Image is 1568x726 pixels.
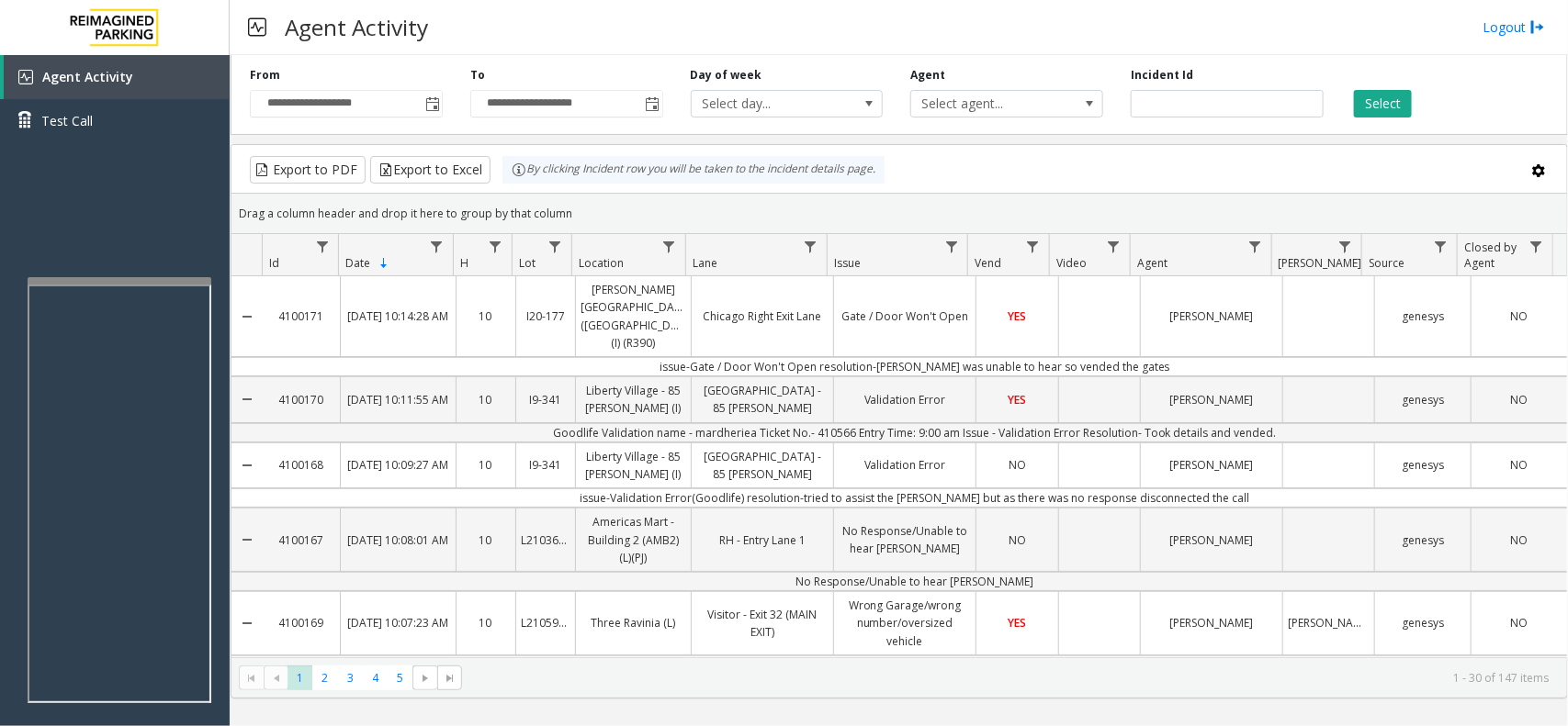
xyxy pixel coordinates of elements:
[1510,308,1528,324] span: NO
[834,592,976,654] a: Wrong Garage/wrong number/oversized vehicle
[263,386,340,413] a: 4100170
[1009,457,1026,473] span: NO
[263,357,1567,376] td: issue-Gate / Door Won't Open resolution-[PERSON_NAME] was unable to hear so vended the gates
[269,255,279,271] span: Id
[42,68,133,85] span: Agent Activity
[911,91,1064,117] span: Select agent...
[18,70,33,84] img: 'icon'
[976,527,1057,553] a: NO
[460,255,468,271] span: H
[1472,609,1567,636] a: NO
[910,67,945,84] label: Agent
[345,255,370,271] span: Date
[363,665,388,690] span: Page 4
[437,665,462,691] span: Go to the last page
[263,452,340,478] a: 4100168
[516,386,575,413] a: I9-341
[457,609,515,636] a: 10
[1472,386,1567,413] a: NO
[1333,234,1358,259] a: Parker Filter Menu
[388,665,412,690] span: Page 5
[576,276,691,356] a: [PERSON_NAME][GEOGRAPHIC_DATA] ([GEOGRAPHIC_DATA]) (I) (R390)
[341,303,456,329] a: [DATE] 10:14:28 AM
[976,609,1057,636] a: YES
[231,501,263,578] a: Collapse Details
[341,386,456,413] a: [DATE] 10:11:55 AM
[263,609,340,636] a: 4100169
[834,518,976,562] a: No Response/Unable to hear [PERSON_NAME]
[1375,527,1471,553] a: genesys
[692,303,833,329] a: Chicago Right Exit Lane
[976,303,1057,329] a: YES
[1483,17,1545,37] a: Logout
[692,527,833,553] a: RH - Entry Lane 1
[516,527,575,553] a: L21036801
[263,527,340,553] a: 4100167
[338,665,363,690] span: Page 3
[1009,615,1027,631] span: YES
[1141,527,1282,553] a: [PERSON_NAME]
[976,255,1002,271] span: Vend
[1283,609,1374,636] a: [PERSON_NAME]
[263,488,1567,508] td: issue-Validation Error(Goodlife) resolution-tried to assist the [PERSON_NAME] but as there was no...
[576,508,691,571] a: Americas Mart - Building 2 (AMB2) (L)(PJ)
[250,156,366,184] button: Export to PDF
[288,665,312,690] span: Page 1
[1375,386,1471,413] a: genesys
[798,234,823,259] a: Lane Filter Menu
[1530,17,1545,37] img: logout
[1375,452,1471,478] a: genesys
[1428,234,1453,259] a: Source Filter Menu
[231,436,263,495] a: Collapse Details
[692,377,833,421] a: [GEOGRAPHIC_DATA] - 85 [PERSON_NAME]
[1141,609,1282,636] a: [PERSON_NAME]
[1510,392,1528,408] span: NO
[231,234,1567,657] div: Data table
[1009,392,1027,408] span: YES
[579,255,624,271] span: Location
[1141,386,1282,413] a: [PERSON_NAME]
[263,572,1567,591] td: No Response/Unable to hear [PERSON_NAME]
[1510,532,1528,548] span: NO
[692,91,844,117] span: Select day...
[542,234,567,259] a: Lot Filter Menu
[1242,234,1267,259] a: Agent Filter Menu
[263,655,1567,675] td: 9:56 entry time Issue - Other Wrong Garage/wrong number/oversized vehicle resoln:- took details c...
[370,156,491,184] button: Export to Excel
[1354,90,1412,117] button: Select
[312,665,337,690] span: Page 2
[502,156,885,184] div: By clicking Incident row you will be taken to the incident details page.
[250,67,280,84] label: From
[1279,255,1362,271] span: [PERSON_NAME]
[422,91,442,117] span: Toggle popup
[1524,234,1549,259] a: Closed by Agent Filter Menu
[457,303,515,329] a: 10
[834,452,976,478] a: Validation Error
[976,452,1057,478] a: NO
[4,55,230,99] a: Agent Activity
[231,197,1567,229] div: Drag a column header and drop it here to group by that column
[939,234,964,259] a: Issue Filter Menu
[1375,609,1471,636] a: genesys
[576,377,691,421] a: Liberty Village - 85 [PERSON_NAME] (I)
[576,609,691,636] a: Three Ravinia (L)
[1101,234,1126,259] a: Video Filter Menu
[263,303,340,329] a: 4100171
[457,452,515,478] a: 10
[443,671,457,686] span: Go to the last page
[1375,303,1471,329] a: genesys
[470,67,485,84] label: To
[1141,452,1282,478] a: [PERSON_NAME]
[657,234,682,259] a: Location Filter Menu
[1137,255,1168,271] span: Agent
[424,234,449,259] a: Date Filter Menu
[276,5,437,50] h3: Agent Activity
[976,386,1057,413] a: YES
[341,527,456,553] a: [DATE] 10:08:01 AM
[1464,240,1517,271] span: Closed by Agent
[412,665,437,691] span: Go to the next page
[1472,527,1567,553] a: NO
[1472,303,1567,329] a: NO
[473,670,1549,686] kendo-pager-info: 1 - 30 of 147 items
[377,256,391,271] span: Sortable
